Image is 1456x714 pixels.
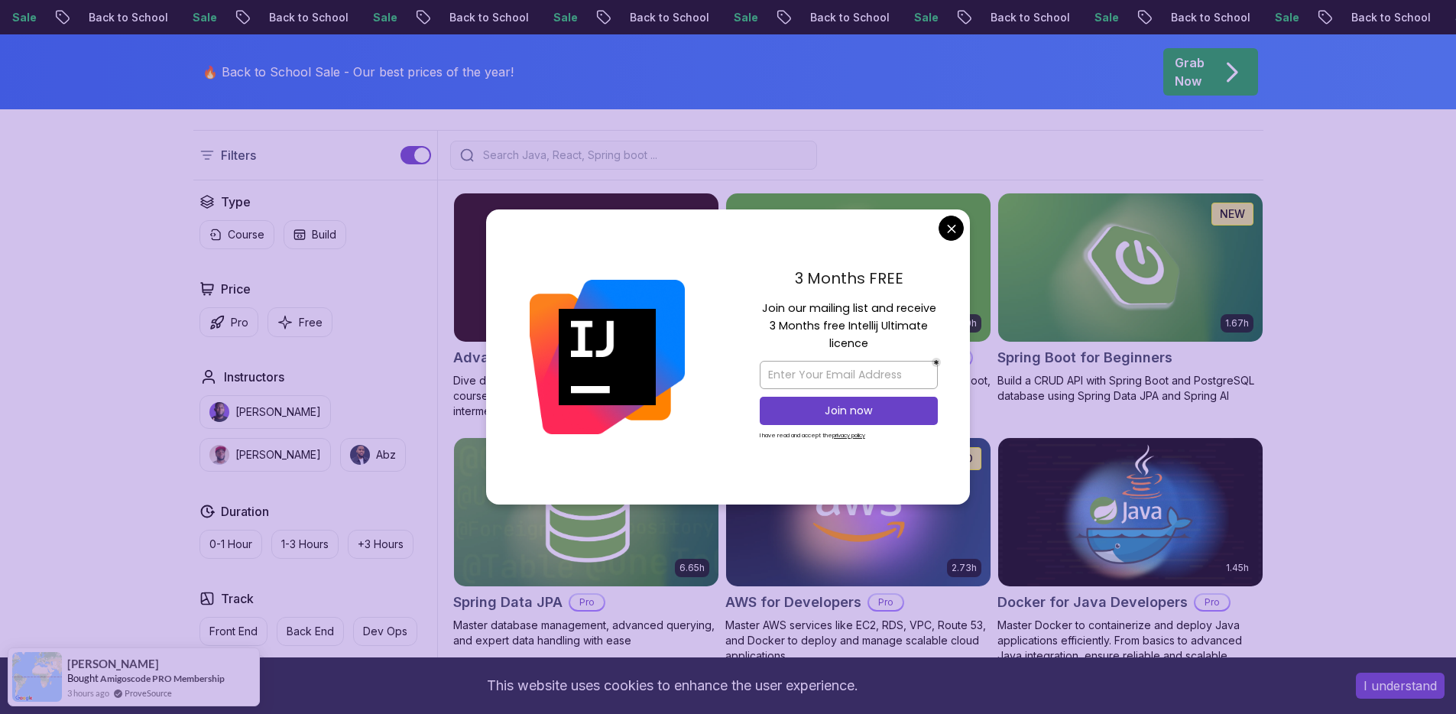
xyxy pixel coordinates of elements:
[1080,10,1129,25] p: Sale
[725,592,861,613] h2: AWS for Developers
[299,315,323,330] p: Free
[998,193,1263,342] img: Spring Boot for Beginners card
[725,437,991,664] a: AWS for Developers card2.73hJUST RELEASEDAWS for DevelopersProMaster AWS services like EC2, RDS, ...
[178,10,227,25] p: Sale
[453,347,606,368] h2: Advanced Spring Boot
[453,373,719,419] p: Dive deep into Spring Boot with our advanced course, designed to take your skills from intermedia...
[203,63,514,81] p: 🔥 Back to School Sale - Our best prices of the year!
[1156,10,1260,25] p: Back to School
[277,617,344,646] button: Back End
[997,193,1263,404] a: Spring Boot for Beginners card1.67hNEWSpring Boot for BeginnersBuild a CRUD API with Spring Boot ...
[199,438,331,472] button: instructor img[PERSON_NAME]
[725,618,991,664] p: Master AWS services like EC2, RDS, VPC, Route 53, and Docker to deploy and manage scalable cloud ...
[67,657,159,670] span: [PERSON_NAME]
[12,652,62,702] img: provesource social proof notification image
[287,624,334,639] p: Back End
[221,502,269,521] h2: Duration
[454,193,718,342] img: Advanced Spring Boot card
[1220,206,1245,222] p: NEW
[454,438,718,586] img: Spring Data JPA card
[952,562,977,574] p: 2.73h
[340,438,406,472] button: instructor imgAbz
[480,148,807,163] input: Search Java, React, Spring boot ...
[997,373,1263,404] p: Build a CRUD API with Spring Boot and PostgreSQL database using Spring Data JPA and Spring AI
[312,227,336,242] p: Build
[453,592,563,613] h2: Spring Data JPA
[570,595,604,610] p: Pro
[221,280,251,298] h2: Price
[997,437,1263,679] a: Docker for Java Developers card1.45hDocker for Java DevelopersProMaster Docker to containerize an...
[199,220,274,249] button: Course
[235,447,321,462] p: [PERSON_NAME]
[268,307,332,337] button: Free
[271,530,339,559] button: 1-3 Hours
[209,624,258,639] p: Front End
[228,227,264,242] p: Course
[67,672,99,684] span: Bought
[221,193,251,211] h2: Type
[1195,595,1229,610] p: Pro
[67,686,109,699] span: 3 hours ago
[199,395,331,429] button: instructor img[PERSON_NAME]
[74,10,178,25] p: Back to School
[1356,673,1445,699] button: Accept cookies
[976,10,1080,25] p: Back to School
[453,193,719,419] a: Advanced Spring Boot card5.18hAdvanced Spring BootProDive deep into Spring Boot with our advanced...
[453,437,719,648] a: Spring Data JPA card6.65hNEWSpring Data JPAProMaster database management, advanced querying, and ...
[376,447,396,462] p: Abz
[1175,54,1205,90] p: Grab Now
[719,10,768,25] p: Sale
[679,562,705,574] p: 6.65h
[997,592,1188,613] h2: Docker for Java Developers
[284,220,346,249] button: Build
[353,617,417,646] button: Dev Ops
[350,445,370,465] img: instructor img
[997,618,1263,679] p: Master Docker to containerize and deploy Java applications efficiently. From basics to advanced J...
[199,530,262,559] button: 0-1 Hour
[796,10,900,25] p: Back to School
[199,617,268,646] button: Front End
[726,193,991,342] img: Building APIs with Spring Boot card
[726,438,991,586] img: AWS for Developers card
[209,445,229,465] img: instructor img
[281,537,329,552] p: 1-3 Hours
[900,10,949,25] p: Sale
[435,10,539,25] p: Back to School
[255,10,358,25] p: Back to School
[209,402,229,422] img: instructor img
[199,307,258,337] button: Pro
[235,404,321,420] p: [PERSON_NAME]
[209,537,252,552] p: 0-1 Hour
[221,589,254,608] h2: Track
[1226,562,1249,574] p: 1.45h
[358,10,407,25] p: Sale
[1225,317,1249,329] p: 1.67h
[615,10,719,25] p: Back to School
[363,624,407,639] p: Dev Ops
[1260,10,1309,25] p: Sale
[997,347,1172,368] h2: Spring Boot for Beginners
[358,537,404,552] p: +3 Hours
[125,686,172,699] a: ProveSource
[869,595,903,610] p: Pro
[221,146,256,164] p: Filters
[453,618,719,648] p: Master database management, advanced querying, and expert data handling with ease
[231,315,248,330] p: Pro
[348,530,413,559] button: +3 Hours
[998,438,1263,586] img: Docker for Java Developers card
[224,368,284,386] h2: Instructors
[100,673,225,684] a: Amigoscode PRO Membership
[539,10,588,25] p: Sale
[725,193,991,419] a: Building APIs with Spring Boot card3.30hBuilding APIs with Spring BootProLearn to build robust, s...
[11,669,1333,703] div: This website uses cookies to enhance the user experience.
[1337,10,1441,25] p: Back to School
